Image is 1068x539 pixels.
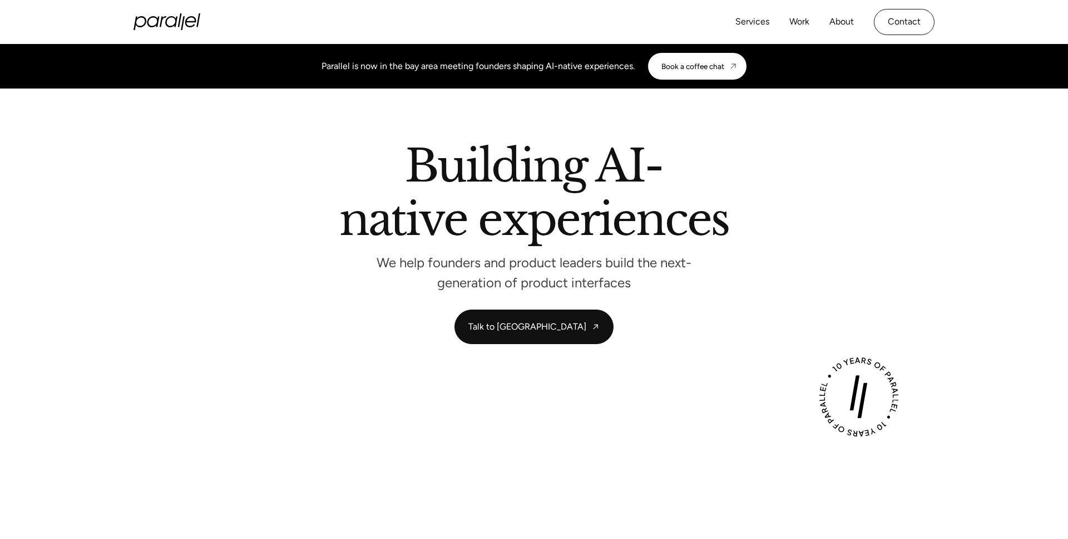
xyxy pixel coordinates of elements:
div: Book a coffee chat [661,62,724,71]
p: We help founders and product leaders build the next-generation of product interfaces [367,258,701,287]
a: Services [735,14,769,30]
div: Parallel is now in the bay area meeting founders shaping AI-native experiences. [322,60,635,73]
a: Book a coffee chat [648,53,746,80]
img: CTA arrow image [729,62,738,71]
a: Contact [874,9,934,35]
a: About [829,14,854,30]
a: Work [789,14,809,30]
h2: Building AI-native experiences [217,144,851,246]
a: home [133,13,200,30]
